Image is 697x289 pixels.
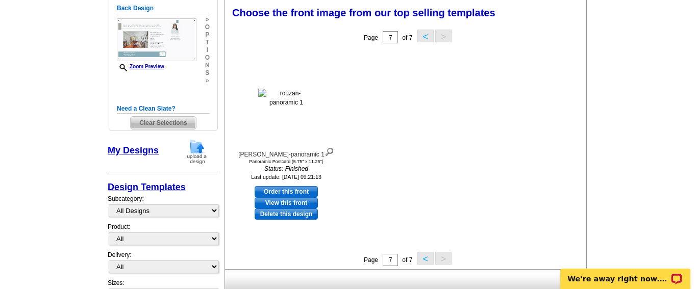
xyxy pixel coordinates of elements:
[131,117,195,129] span: Clear Selections
[205,31,210,39] span: p
[402,256,412,264] span: of 7
[435,252,452,265] button: >
[108,194,218,222] div: Subcategory:
[108,145,159,155] a: My Designs
[251,174,321,180] small: Last update: [DATE] 09:21:13
[205,62,210,69] span: n
[364,34,378,41] span: Page
[205,54,210,62] span: o
[117,64,164,69] a: Zoom Preview
[435,30,452,42] button: >
[230,164,342,173] i: Status: Finished
[232,7,495,18] span: Choose the front image from our top selling templates
[205,69,210,77] span: s
[255,197,318,208] a: View this front
[184,139,210,165] img: upload-design
[258,89,314,107] img: rouzan-panoramic 1
[108,182,186,192] a: Design Templates
[205,23,210,31] span: o
[255,186,318,197] a: use this design
[108,222,218,250] div: Product:
[364,256,378,264] span: Page
[117,4,210,13] h5: Back Design
[205,39,210,46] span: t
[108,250,218,278] div: Delivery:
[205,16,210,23] span: »
[117,104,210,114] h5: Need a Clean Slate?
[554,257,697,289] iframe: LiveChat chat widget
[230,145,342,159] div: [PERSON_NAME]-panoramic 1
[255,208,318,220] a: Delete this design
[205,77,210,85] span: »
[402,34,412,41] span: of 7
[325,145,334,156] img: view design details
[230,159,342,164] div: Panoramic Postcard (5.75" x 11.25")
[117,18,196,61] img: backsmallthumbnail.jpg
[417,30,434,42] button: <
[417,252,434,265] button: <
[205,46,210,54] span: i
